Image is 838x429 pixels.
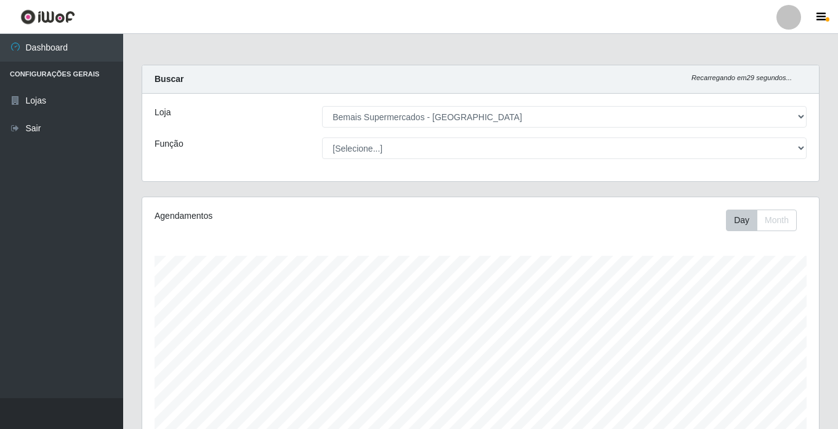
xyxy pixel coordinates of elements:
[691,74,792,81] i: Recarregando em 29 segundos...
[726,210,807,231] div: Toolbar with button groups
[726,210,797,231] div: First group
[20,9,75,25] img: CoreUI Logo
[155,106,171,119] label: Loja
[726,210,757,231] button: Day
[155,74,183,84] strong: Buscar
[757,210,797,231] button: Month
[155,210,416,223] div: Agendamentos
[155,137,183,150] label: Função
